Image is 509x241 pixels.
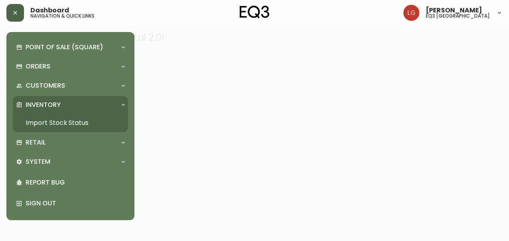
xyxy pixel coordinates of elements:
[30,7,69,14] span: Dashboard
[13,134,128,151] div: Retail
[26,100,61,109] p: Inventory
[13,193,128,214] div: Sign Out
[13,172,128,193] div: Report Bug
[13,38,128,56] div: Point of Sale (Square)
[13,114,128,132] a: Import Stock Status
[13,58,128,75] div: Orders
[26,138,46,147] p: Retail
[13,77,128,94] div: Customers
[13,96,128,114] div: Inventory
[26,81,65,90] p: Customers
[240,6,269,18] img: logo
[26,62,50,71] p: Orders
[26,157,50,166] p: System
[30,14,94,18] h5: navigation & quick links
[426,7,482,14] span: [PERSON_NAME]
[13,153,128,171] div: System
[26,43,103,52] p: Point of Sale (Square)
[26,199,125,208] p: Sign Out
[426,14,490,18] h5: eq3 [GEOGRAPHIC_DATA]
[26,178,125,187] p: Report Bug
[403,5,419,21] img: da6fc1c196b8cb7038979a7df6c040e1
